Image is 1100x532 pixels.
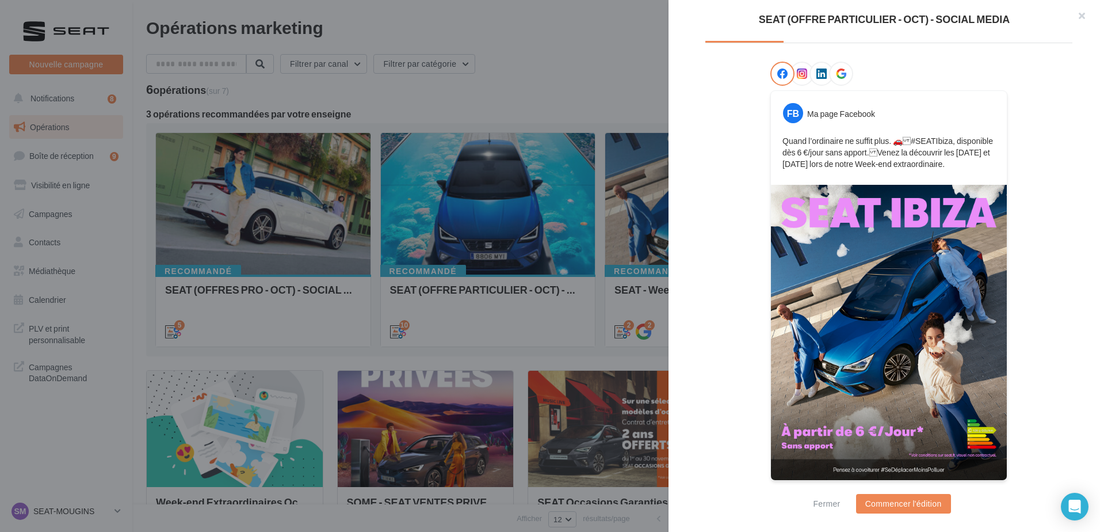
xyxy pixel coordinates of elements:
[770,481,1007,496] div: La prévisualisation est non-contractuelle
[856,494,951,514] button: Commencer l'édition
[783,103,803,123] div: FB
[1061,493,1088,520] div: Open Intercom Messenger
[782,135,995,170] p: Quand l’ordinaire ne suffit plus. 🚗 #SEATIbiza, disponible dès 6 €/jour sans apport. Venez la déc...
[808,497,845,511] button: Fermer
[807,108,875,120] div: Ma page Facebook
[687,14,1082,24] div: SEAT (OFFRE PARTICULIER - OCT) - SOCIAL MEDIA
